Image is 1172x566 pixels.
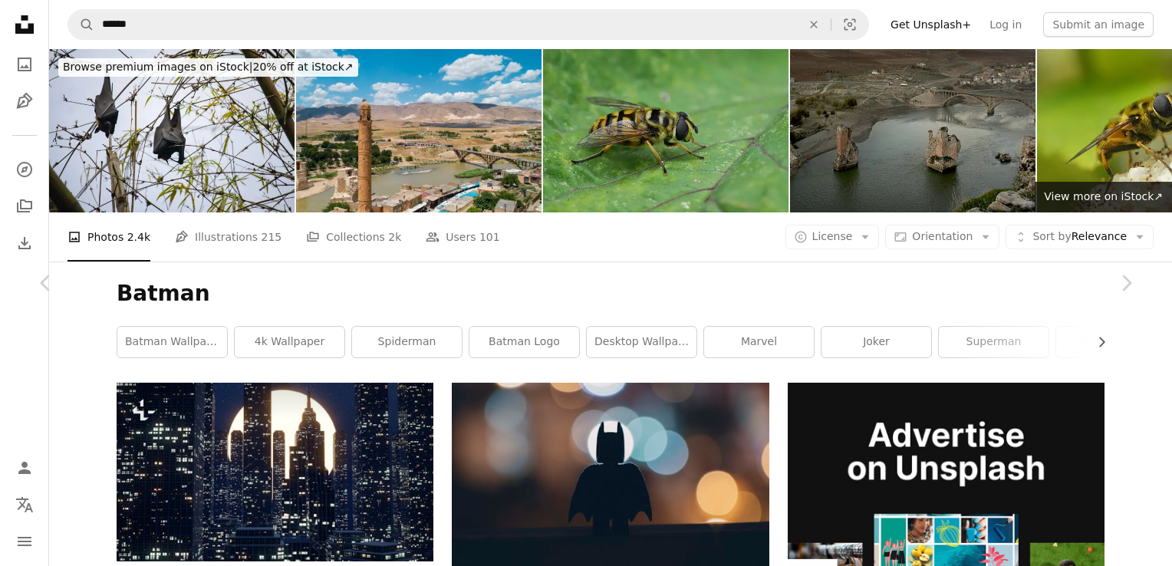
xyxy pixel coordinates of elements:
[1056,327,1166,357] a: superhero
[912,230,973,242] span: Orientation
[1035,182,1172,212] a: View more on iStock↗
[1032,229,1127,245] span: Relevance
[175,212,281,262] a: Illustrations 215
[352,327,462,357] a: spiderman
[790,49,1035,212] img: Historical Places
[117,465,433,479] a: a city at night with a full moon in the background
[49,49,367,86] a: Browse premium images on iStock|20% off at iStock↗
[9,489,40,520] button: Language
[117,327,227,357] a: batman wallpaper
[980,12,1031,37] a: Log in
[9,526,40,557] button: Menu
[117,280,1105,308] h1: Batman
[296,49,542,212] img: Hasankeyf. The city is currently flooded by dam waters. Wide angle photo of the city taken in clo...
[704,327,814,357] a: marvel
[306,212,401,262] a: Collections 2k
[388,229,401,245] span: 2k
[797,10,831,39] button: Clear
[543,49,788,212] img: Closeup on a Batman hoverfly, Myathropa florea on a green leaf
[9,49,40,80] a: Photos
[68,10,94,39] button: Search Unsplash
[1044,190,1163,202] span: View more on iStock ↗
[9,191,40,222] a: Collections
[885,225,999,249] button: Orientation
[426,212,499,262] a: Users 101
[63,61,354,73] span: 20% off at iStock ↗
[1080,209,1172,357] a: Next
[1043,12,1154,37] button: Submit an image
[63,61,252,73] span: Browse premium images on iStock |
[1006,225,1154,249] button: Sort byRelevance
[881,12,980,37] a: Get Unsplash+
[452,481,769,495] a: silhouette of person standing on the road during night time
[812,230,853,242] span: License
[235,327,344,357] a: 4k wallpaper
[9,452,40,483] a: Log in / Sign up
[9,154,40,185] a: Explore
[67,9,869,40] form: Find visuals sitewide
[469,327,579,357] a: batman logo
[831,10,868,39] button: Visual search
[785,225,880,249] button: License
[587,327,696,357] a: desktop wallpaper
[9,86,40,117] a: Illustrations
[262,229,282,245] span: 215
[117,383,433,561] img: a city at night with a full moon in the background
[49,49,295,212] img: black fruit bats hanging upside down from tree branches in kolkata. these nocturnal animals sleep...
[939,327,1049,357] a: superman
[479,229,500,245] span: 101
[821,327,931,357] a: joker
[1032,230,1071,242] span: Sort by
